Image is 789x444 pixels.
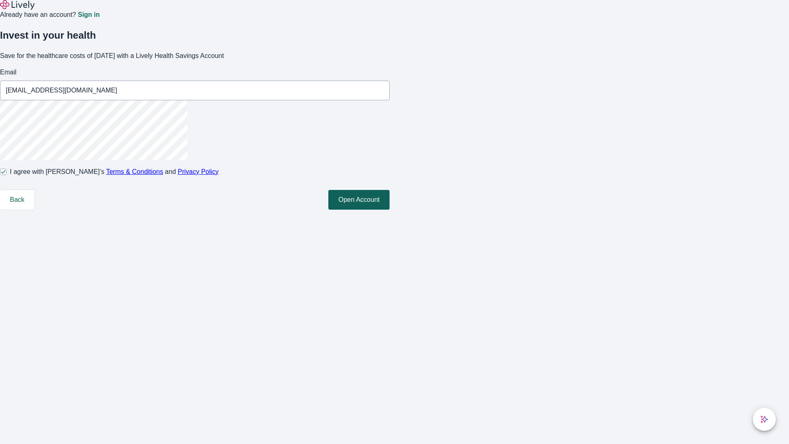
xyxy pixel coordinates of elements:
a: Sign in [78,12,99,18]
button: Open Account [328,190,390,210]
button: chat [753,408,776,431]
a: Privacy Policy [178,168,219,175]
span: I agree with [PERSON_NAME]’s and [10,167,219,177]
a: Terms & Conditions [106,168,163,175]
svg: Lively AI Assistant [760,415,768,423]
